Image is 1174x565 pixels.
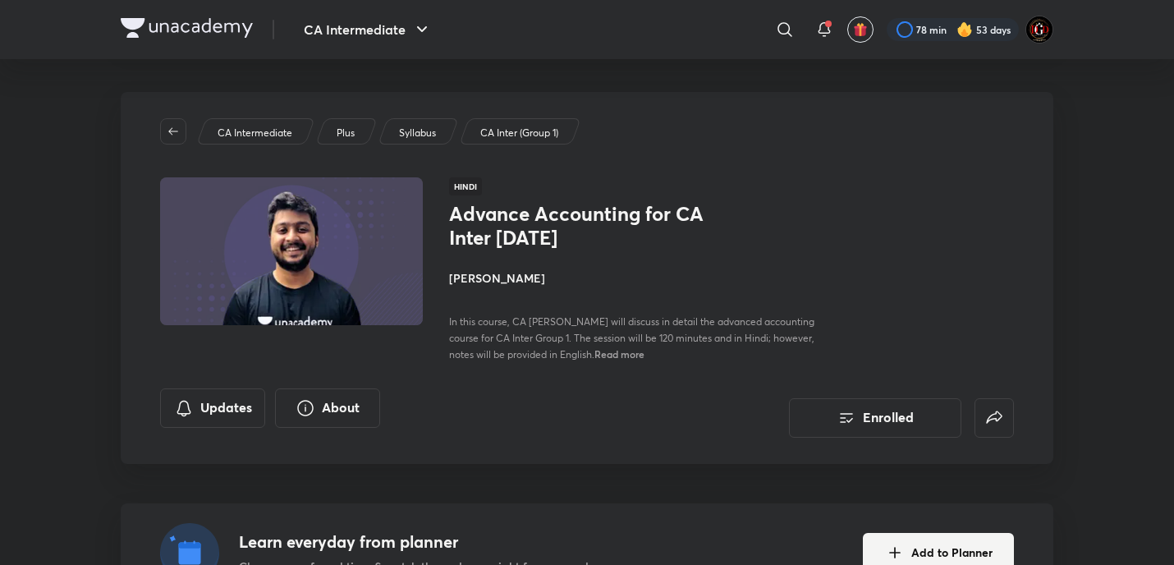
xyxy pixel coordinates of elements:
[239,530,620,554] h4: Learn everyday from planner
[594,347,644,361] span: Read more
[956,21,973,38] img: streak
[397,126,439,140] a: Syllabus
[399,126,436,140] p: Syllabus
[337,126,355,140] p: Plus
[449,315,814,361] span: In this course, CA [PERSON_NAME] will discuss in detail the advanced accounting course for CA Int...
[1025,16,1053,44] img: DGD°MrBEAN
[158,176,425,327] img: Thumbnail
[975,398,1014,438] button: false
[478,126,562,140] a: CA Inter (Group 1)
[218,126,292,140] p: CA Intermediate
[853,22,868,37] img: avatar
[449,177,482,195] span: Hindi
[121,18,253,38] img: Company Logo
[449,269,817,287] h4: [PERSON_NAME]
[449,202,718,250] h1: Advance Accounting for CA Inter [DATE]
[160,388,265,428] button: Updates
[847,16,874,43] button: avatar
[294,13,442,46] button: CA Intermediate
[480,126,558,140] p: CA Inter (Group 1)
[275,388,380,428] button: About
[215,126,296,140] a: CA Intermediate
[121,18,253,42] a: Company Logo
[789,398,961,438] button: Enrolled
[334,126,358,140] a: Plus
